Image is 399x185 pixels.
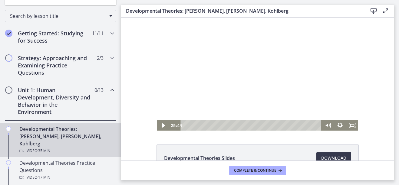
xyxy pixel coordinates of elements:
i: Completed [5,30,12,37]
div: Developmental Theories Practice Questions [19,159,114,181]
span: Download [321,154,346,162]
button: Mute [201,103,213,113]
span: Developmental Theories Slides [164,154,235,162]
h2: Unit 1: Human Development, Diversity and Behavior in the Environment [18,86,92,115]
div: Video [19,174,114,181]
span: Complete & continue [234,168,276,173]
div: Video [19,147,114,154]
span: 0 / 13 [94,86,103,94]
h2: Getting Started: Studying for Success [18,30,92,44]
span: · 17 min [37,174,50,181]
button: Complete & continue [229,166,286,175]
span: 11 / 11 [92,30,103,37]
iframe: Video Lesson [121,18,394,131]
span: 2 / 3 [97,54,103,62]
div: Search by lesson title [5,10,116,22]
h2: Strategy: Approaching and Examining Practice Questions [18,54,92,76]
div: Developmental Theories: [PERSON_NAME], [PERSON_NAME], Kohlberg [19,125,114,154]
span: Search by lesson title [10,13,106,19]
span: · 35 min [37,147,50,154]
a: Download [316,152,351,164]
h3: Developmental Theories: [PERSON_NAME], [PERSON_NAME], Kohlberg [126,7,358,15]
button: Fullscreen [225,103,237,113]
button: Show settings menu [213,103,225,113]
